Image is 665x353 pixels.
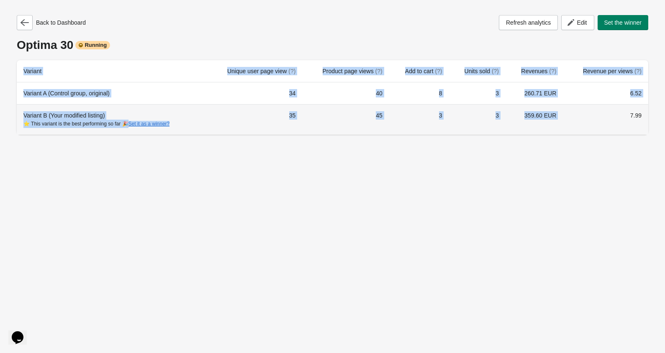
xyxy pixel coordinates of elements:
[598,15,649,30] button: Set the winner
[23,111,199,128] div: Variant B (Your modified listing)
[506,82,563,104] td: 260.71 EUR
[23,120,199,128] div: ⭐ This variant is the best performing so far 🎉
[561,15,594,30] button: Edit
[604,19,642,26] span: Set the winner
[17,15,86,30] div: Back to Dashboard
[302,82,389,104] td: 40
[205,104,302,135] td: 35
[8,320,35,345] iframe: chat widget
[449,82,506,104] td: 3
[583,68,642,74] span: Revenue per views
[634,68,642,74] span: (?)
[302,104,389,135] td: 45
[128,121,170,127] button: Set it as a winner?
[577,19,587,26] span: Edit
[323,68,383,74] span: Product page views
[17,60,205,82] th: Variant
[23,89,199,97] div: Variant A (Control group, original)
[563,104,648,135] td: 7.99
[205,82,302,104] td: 34
[227,68,295,74] span: Unique user page view
[549,68,556,74] span: (?)
[17,38,648,52] div: Optima 30
[465,68,499,74] span: Units sold
[499,15,558,30] button: Refresh analytics
[389,104,449,135] td: 3
[492,68,499,74] span: (?)
[449,104,506,135] td: 3
[521,68,556,74] span: Revenues
[563,82,648,104] td: 6.52
[435,68,442,74] span: (?)
[405,68,442,74] span: Add to cart
[75,41,110,49] div: Running
[506,19,551,26] span: Refresh analytics
[288,68,295,74] span: (?)
[389,82,449,104] td: 8
[375,68,383,74] span: (?)
[506,104,563,135] td: 359.60 EUR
